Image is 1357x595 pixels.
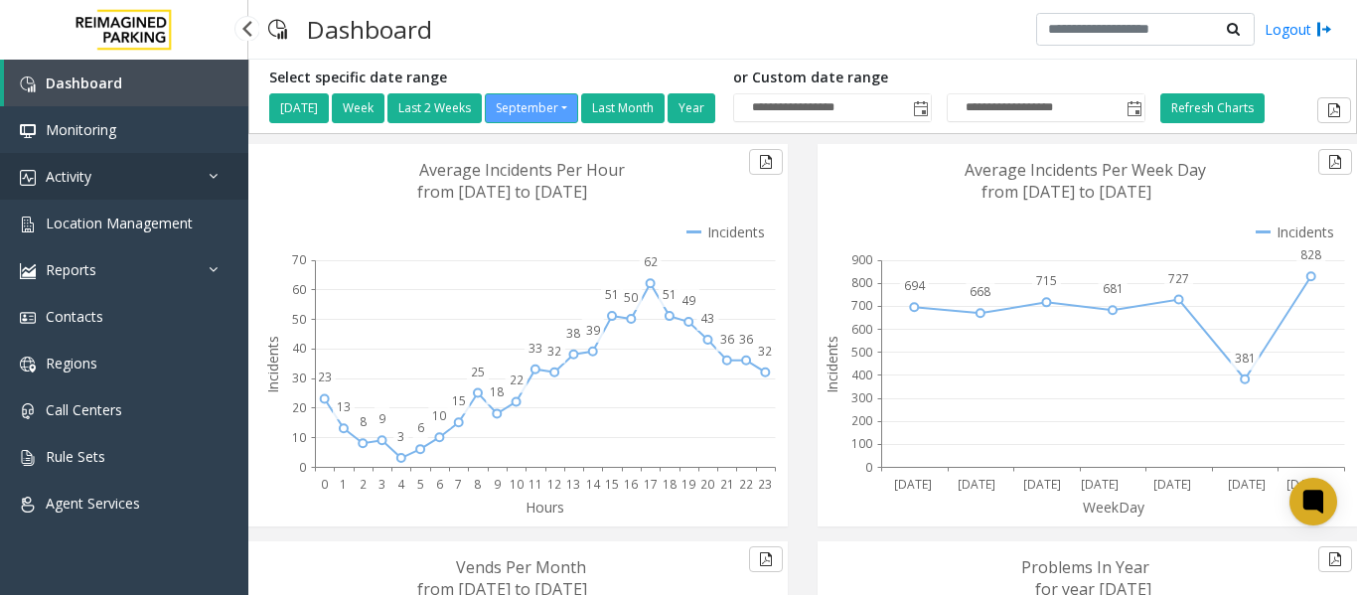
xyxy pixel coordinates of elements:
[700,310,714,327] text: 43
[417,181,587,203] text: from [DATE] to [DATE]
[958,476,995,493] text: [DATE]
[851,367,872,383] text: 400
[894,476,932,493] text: [DATE]
[297,5,442,54] h3: Dashboard
[1228,476,1266,493] text: [DATE]
[1286,476,1324,493] text: [DATE]
[419,159,625,181] text: Average Incidents Per Hour
[292,429,306,446] text: 10
[981,181,1151,203] text: from [DATE] to [DATE]
[510,372,524,388] text: 22
[46,120,116,139] span: Monitoring
[909,94,931,122] span: Toggle popup
[20,170,36,186] img: 'icon'
[526,498,564,517] text: Hours
[1023,476,1061,493] text: [DATE]
[749,149,783,175] button: Export to pdf
[624,476,638,493] text: 16
[456,556,586,578] text: Vends Per Month
[263,336,282,393] text: Incidents
[1021,556,1149,578] text: Problems In Year
[299,459,306,476] text: 0
[360,413,367,430] text: 8
[46,400,122,419] span: Call Centers
[851,251,872,268] text: 900
[547,343,561,360] text: 32
[417,419,424,436] text: 6
[733,70,1145,86] h5: or Custom date range
[337,398,351,415] text: 13
[318,369,332,385] text: 23
[1265,19,1332,40] a: Logout
[739,331,753,348] text: 36
[292,340,306,357] text: 40
[758,343,772,360] text: 32
[1300,246,1321,263] text: 828
[586,476,601,493] text: 14
[292,281,306,298] text: 60
[1318,546,1352,572] button: Export to pdf
[432,407,446,424] text: 10
[20,403,36,419] img: 'icon'
[1317,97,1351,123] button: Export to pdf
[46,307,103,326] span: Contacts
[452,392,466,409] text: 15
[1235,350,1256,367] text: 381
[292,251,306,268] text: 70
[566,476,580,493] text: 13
[268,5,287,54] img: pageIcon
[1316,19,1332,40] img: logout
[739,476,753,493] text: 22
[20,310,36,326] img: 'icon'
[20,357,36,372] img: 'icon'
[46,494,140,513] span: Agent Services
[528,476,542,493] text: 11
[436,476,443,493] text: 6
[758,476,772,493] text: 23
[624,289,638,306] text: 50
[1123,94,1144,122] span: Toggle popup
[332,93,384,123] button: Week
[970,283,990,300] text: 668
[292,370,306,386] text: 30
[605,476,619,493] text: 15
[360,476,367,493] text: 2
[378,476,385,493] text: 3
[46,260,96,279] span: Reports
[644,253,658,270] text: 62
[4,60,248,106] a: Dashboard
[663,476,677,493] text: 18
[46,354,97,372] span: Regions
[20,450,36,466] img: 'icon'
[644,476,658,493] text: 17
[485,93,578,123] button: September
[1103,280,1124,297] text: 681
[605,286,619,303] text: 51
[1160,93,1265,123] button: Refresh Charts
[663,286,677,303] text: 51
[321,476,328,493] text: 0
[851,274,872,291] text: 800
[823,336,841,393] text: Incidents
[378,410,385,427] text: 9
[581,93,665,123] button: Last Month
[20,263,36,279] img: 'icon'
[20,217,36,232] img: 'icon'
[1153,476,1191,493] text: [DATE]
[46,167,91,186] span: Activity
[46,74,122,92] span: Dashboard
[681,292,695,309] text: 49
[340,476,347,493] text: 1
[566,325,580,342] text: 38
[1318,149,1352,175] button: Export to pdf
[1081,476,1119,493] text: [DATE]
[720,331,734,348] text: 36
[865,459,872,476] text: 0
[269,70,718,86] h5: Select specific date range
[510,476,524,493] text: 10
[474,476,481,493] text: 8
[490,383,504,400] text: 18
[749,546,783,572] button: Export to pdf
[494,476,501,493] text: 9
[668,93,715,123] button: Year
